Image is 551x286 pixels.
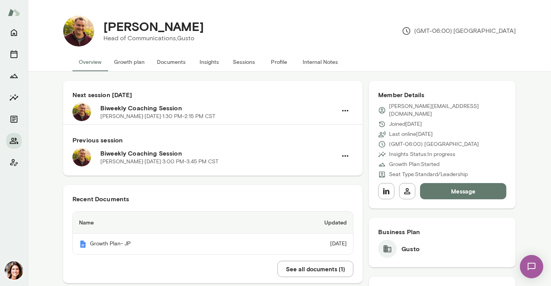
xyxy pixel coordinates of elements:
[72,194,353,204] h6: Recent Documents
[296,53,344,71] button: Internal Notes
[8,5,20,20] img: Mento
[389,171,468,178] p: Seat Type: Standard/Leadership
[6,46,22,62] button: Sessions
[389,151,455,158] p: Insights Status: In progress
[73,234,254,254] th: Growth Plan- JP
[378,227,506,236] h6: Business Plan
[389,103,506,118] p: [PERSON_NAME][EMAIL_ADDRESS][DOMAIN_NAME]
[5,261,23,280] img: Gwen Throckmorton
[378,90,506,99] h6: Member Details
[103,19,204,34] h4: [PERSON_NAME]
[6,133,22,149] button: Members
[401,244,420,253] h6: Gusto
[227,53,262,71] button: Sessions
[389,161,439,168] p: Growth Plan: Started
[63,15,94,46] img: Jeremy Person
[72,90,353,99] h6: Next session [DATE]
[389,140,479,148] p: (GMT-06:00) [GEOGRAPHIC_DATA]
[254,212,353,234] th: Updated
[79,240,87,248] img: Mento
[103,34,204,43] p: Head of Communications, Gusto
[389,120,422,128] p: Joined [DATE]
[6,155,22,170] button: Client app
[254,234,353,254] td: [DATE]
[277,261,353,277] button: See all documents (1)
[192,53,227,71] button: Insights
[389,130,433,138] p: Last online [DATE]
[72,135,353,145] h6: Previous session
[6,25,22,40] button: Home
[73,212,254,234] th: Name
[262,53,296,71] button: Profile
[100,113,215,120] p: [PERSON_NAME] · [DATE] · 1:30 PM-2:15 PM CST
[100,103,337,113] h6: Biweekly Coaching Session
[6,90,22,105] button: Insights
[108,53,151,71] button: Growth plan
[402,26,516,36] p: (GMT-06:00) [GEOGRAPHIC_DATA]
[6,68,22,84] button: Growth Plan
[72,53,108,71] button: Overview
[420,183,506,199] button: Message
[151,53,192,71] button: Documents
[6,111,22,127] button: Documents
[100,158,219,166] p: [PERSON_NAME] · [DATE] · 3:00 PM-3:45 PM CST
[100,149,337,158] h6: Biweekly Coaching Session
